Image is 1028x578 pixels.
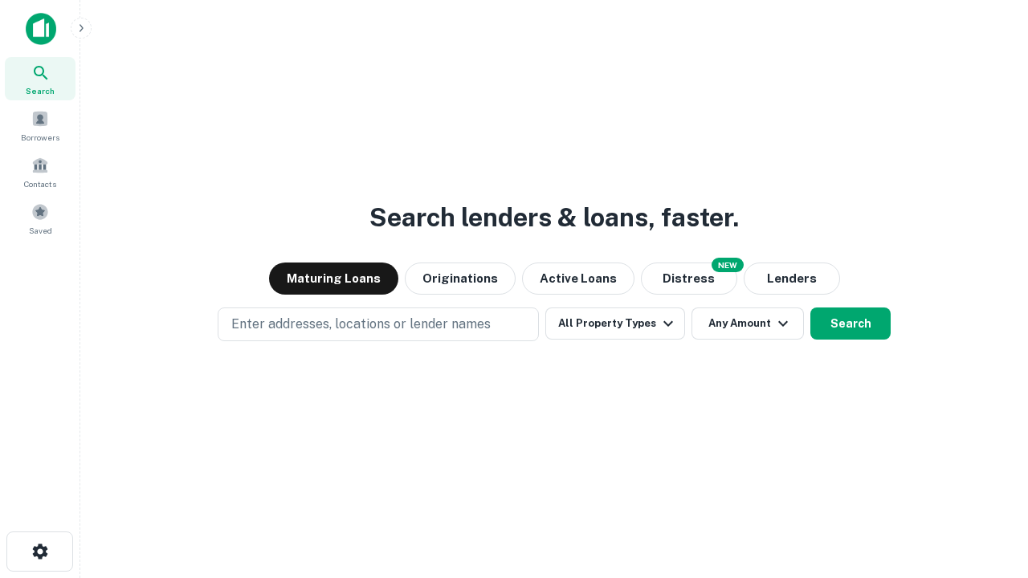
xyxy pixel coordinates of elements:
[744,263,840,295] button: Lenders
[712,258,744,272] div: NEW
[24,177,56,190] span: Contacts
[691,307,804,340] button: Any Amount
[21,131,59,144] span: Borrowers
[641,263,737,295] button: Search distressed loans with lien and other non-mortgage details.
[810,307,891,340] button: Search
[522,263,634,295] button: Active Loans
[369,198,739,237] h3: Search lenders & loans, faster.
[231,315,491,334] p: Enter addresses, locations or lender names
[29,224,52,237] span: Saved
[405,263,516,295] button: Originations
[5,57,75,100] a: Search
[26,13,56,45] img: capitalize-icon.png
[948,450,1028,527] iframe: Chat Widget
[269,263,398,295] button: Maturing Loans
[545,307,685,340] button: All Property Types
[5,150,75,193] a: Contacts
[26,84,55,97] span: Search
[5,104,75,147] a: Borrowers
[218,307,539,341] button: Enter addresses, locations or lender names
[5,197,75,240] a: Saved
